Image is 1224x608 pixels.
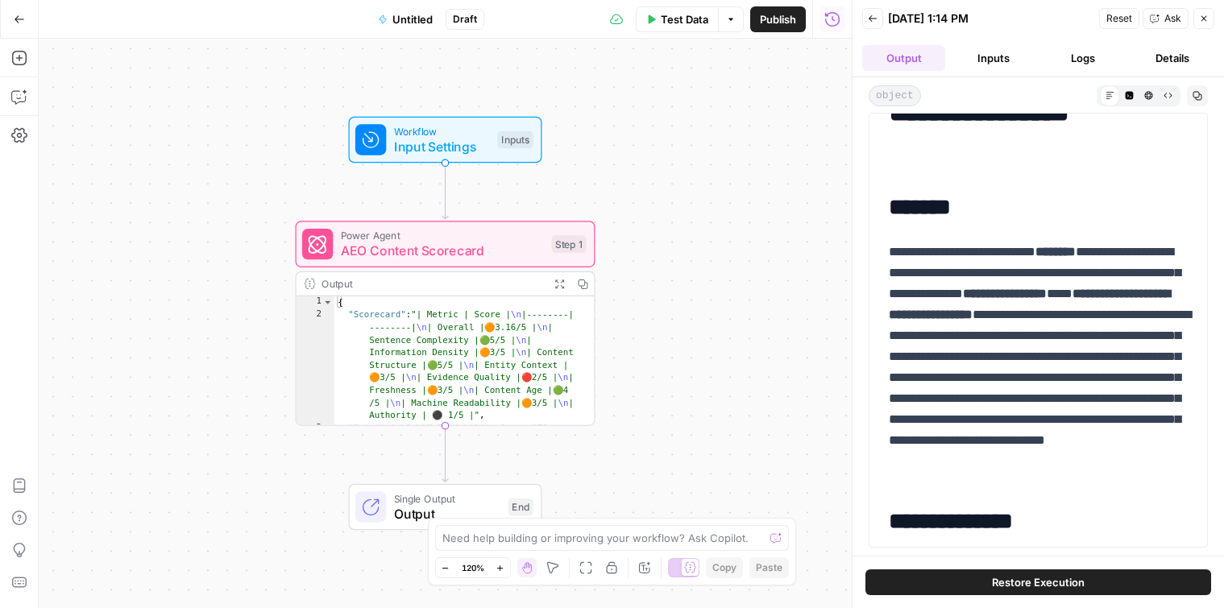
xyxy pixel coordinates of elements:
[756,560,782,575] span: Paste
[296,484,595,531] div: Single OutputOutputEnd
[636,6,718,32] button: Test Data
[442,163,448,219] g: Edge from start to step_1
[296,221,595,425] div: Power AgentAEO Content ScorecardStep 1Output{ "Scorecard":"| Metric | Score |\n|--------| -------...
[749,557,789,578] button: Paste
[952,45,1035,71] button: Inputs
[394,123,490,139] span: Workflow
[552,235,587,253] div: Step 1
[442,426,448,482] g: Edge from step_1 to end
[394,490,500,506] span: Single Output
[750,6,806,32] button: Publish
[1099,8,1139,29] button: Reset
[394,504,500,523] span: Output
[392,11,433,27] span: Untitled
[1131,45,1214,71] button: Details
[341,228,544,243] span: Power Agent
[297,309,334,422] div: 2
[760,11,796,27] span: Publish
[1042,45,1125,71] button: Logs
[862,45,945,71] button: Output
[322,296,333,309] span: Toggle code folding, rows 1 through 4
[462,561,484,574] span: 120%
[453,12,477,27] span: Draft
[341,242,544,261] span: AEO Content Scorecard
[296,117,595,163] div: WorkflowInput SettingsInputs
[992,574,1085,590] span: Restore Execution
[869,85,921,106] span: object
[508,498,533,516] div: End
[497,131,533,149] div: Inputs
[706,557,743,578] button: Copy
[394,137,490,156] span: Input Settings
[1143,8,1189,29] button: Ask
[1106,11,1132,26] span: Reset
[368,6,442,32] button: Untitled
[865,569,1211,595] button: Restore Execution
[712,560,736,575] span: Copy
[322,276,542,292] div: Output
[297,296,334,309] div: 1
[1164,11,1181,26] span: Ask
[661,11,708,27] span: Test Data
